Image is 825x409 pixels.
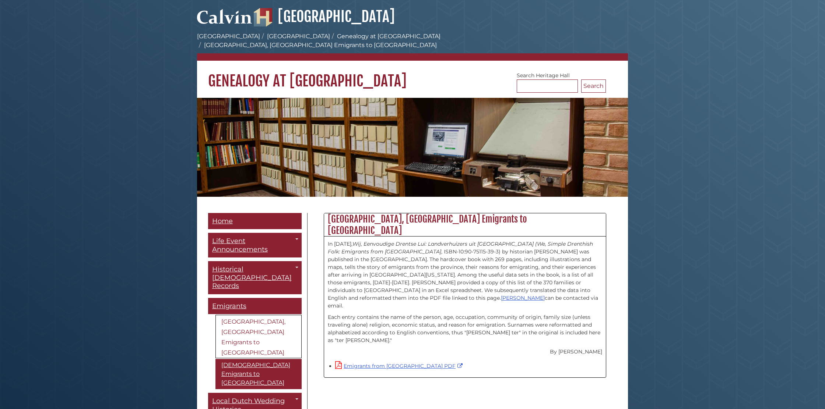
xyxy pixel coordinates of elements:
li: [GEOGRAPHIC_DATA], [GEOGRAPHIC_DATA] Emigrants to [GEOGRAPHIC_DATA] [197,41,437,50]
span: Historical [DEMOGRAPHIC_DATA] Records [212,265,292,290]
a: Emigrants from [GEOGRAPHIC_DATA] PDF [335,363,464,369]
a: Genealogy at [GEOGRAPHIC_DATA] [337,33,440,40]
a: Life Event Announcements [208,233,302,257]
a: Home [208,213,302,230]
img: Calvin [197,6,252,26]
p: In [DATE], , ISBN-10:90-75115-39-3) by historian [PERSON_NAME] was published in the [GEOGRAPHIC_D... [328,240,602,310]
a: [GEOGRAPHIC_DATA], [GEOGRAPHIC_DATA] Emigrants to [GEOGRAPHIC_DATA] [215,315,302,358]
img: Hekman Library Logo [254,8,272,26]
a: [PERSON_NAME] [501,295,545,301]
em: Wij, Eenvoudige Drentse Lui: Landverhuizers uit [GEOGRAPHIC_DATA] (We, Simple Drenthish Folk: Emi... [328,241,593,255]
a: [DEMOGRAPHIC_DATA] Emigrants to [GEOGRAPHIC_DATA] [215,359,302,389]
a: [GEOGRAPHIC_DATA] [197,33,260,40]
p: By [PERSON_NAME] [328,348,602,356]
p: Each entry contains the name of the person, age, occupation, community of origin, family size (un... [328,313,602,344]
h1: Genealogy at [GEOGRAPHIC_DATA] [197,61,628,90]
button: Search [581,79,606,93]
a: Historical [DEMOGRAPHIC_DATA] Records [208,261,302,294]
span: Home [212,217,233,225]
a: [GEOGRAPHIC_DATA] [267,33,330,40]
nav: breadcrumb [197,32,628,61]
a: Emigrants [208,298,302,314]
span: Life Event Announcements [212,237,268,253]
a: [GEOGRAPHIC_DATA] [254,7,395,26]
a: Calvin University [197,17,252,24]
span: Emigrants [212,302,246,310]
h2: [GEOGRAPHIC_DATA], [GEOGRAPHIC_DATA] Emigrants to [GEOGRAPHIC_DATA] [324,213,606,236]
